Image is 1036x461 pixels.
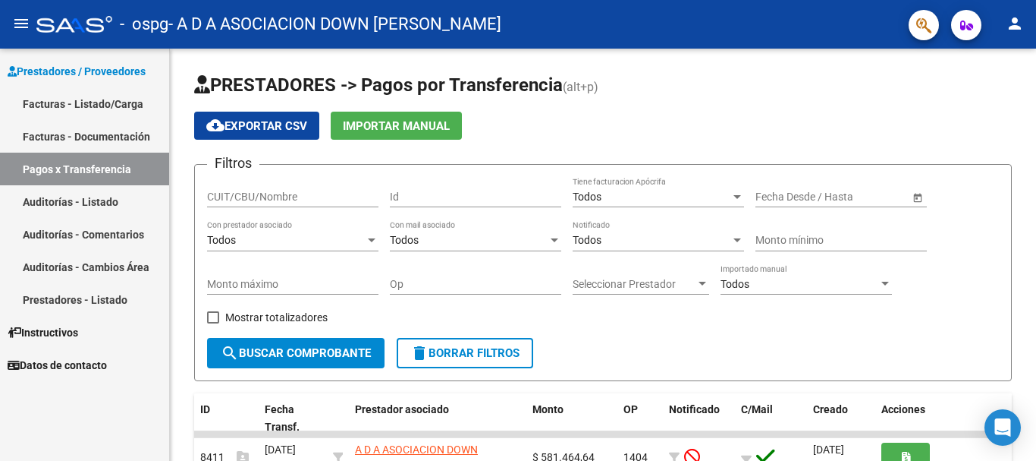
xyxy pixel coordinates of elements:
button: Open calendar [909,189,925,205]
input: End date [815,191,890,204]
span: - ospg [120,8,168,41]
span: C/Mail [741,403,773,415]
span: Importar Manual [343,119,450,133]
input: Start date [755,191,802,204]
span: Todos [573,234,601,246]
datatable-header-cell: Monto [526,393,617,444]
datatable-header-cell: OP [617,393,663,444]
button: Buscar Comprobante [207,338,385,368]
span: - A D A ASOCIACION DOWN [PERSON_NAME] [168,8,501,41]
span: Prestadores / Proveedores [8,63,146,80]
button: Exportar CSV [194,112,319,140]
datatable-header-cell: Prestador asociado [349,393,526,444]
h3: Filtros [207,153,259,174]
datatable-header-cell: Fecha Transf. [259,393,327,444]
span: Notificado [669,403,720,415]
span: ID [200,403,210,415]
mat-icon: menu [12,14,30,33]
span: (alt+p) [563,80,598,94]
span: Instructivos [8,324,78,341]
span: Todos [390,234,419,246]
span: Acciones [881,403,925,415]
datatable-header-cell: ID [194,393,259,444]
mat-icon: cloud_download [206,116,224,134]
datatable-header-cell: Acciones [875,393,1012,444]
span: Prestador asociado [355,403,449,415]
span: Buscar Comprobante [221,346,371,360]
span: Exportar CSV [206,119,307,133]
span: Fecha Transf. [265,403,300,433]
span: Monto [532,403,564,415]
span: PRESTADORES -> Pagos por Transferencia [194,74,563,96]
button: Importar Manual [331,112,462,140]
span: Datos de contacto [8,357,107,374]
span: Mostrar totalizadores [225,308,328,327]
span: Todos [573,191,601,203]
datatable-header-cell: C/Mail [735,393,807,444]
mat-icon: search [221,344,239,362]
mat-icon: delete [410,344,429,362]
datatable-header-cell: Notificado [663,393,735,444]
span: Seleccionar Prestador [573,278,695,291]
span: Todos [207,234,236,246]
span: OP [623,403,638,415]
button: Borrar Filtros [397,338,533,368]
datatable-header-cell: Creado [807,393,875,444]
span: Creado [813,403,848,415]
mat-icon: person [1006,14,1024,33]
span: Todos [720,278,749,290]
div: Open Intercom Messenger [984,409,1021,446]
span: Borrar Filtros [410,346,520,360]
